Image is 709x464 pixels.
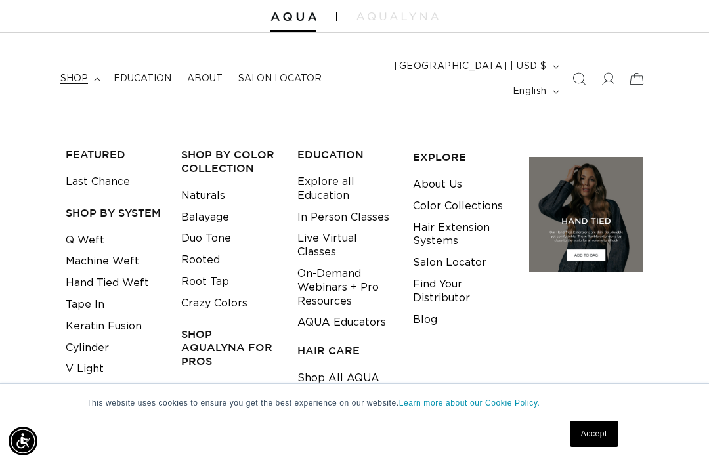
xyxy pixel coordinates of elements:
h3: SHOP BY SYSTEM [66,206,161,220]
h3: FEATURED [66,148,161,161]
a: Rooted [181,249,220,271]
h3: EXPLORE [413,150,508,164]
a: Find Your Distributor [413,274,508,309]
a: V Light [66,358,104,380]
a: Root Tap [181,271,229,293]
a: Crazy Colors [181,293,247,314]
a: Accept [570,421,618,447]
span: Salon Locator [238,73,322,85]
a: Salon Locator [413,252,486,274]
a: Ultra Narrow Clip in Extensions [181,378,276,413]
span: English [513,85,547,98]
a: In Person Classes [297,207,389,228]
a: Cylinder [66,337,109,359]
button: [GEOGRAPHIC_DATA] | USD $ [387,54,565,79]
a: Machine Weft [66,251,139,272]
a: Color Collections [413,196,503,217]
h3: HAIR CARE [297,344,393,358]
a: Salon Locator [230,65,330,93]
a: Live Virtual Classes [297,228,393,263]
span: shop [60,73,88,85]
img: Aqua Hair Extensions [270,12,316,22]
h3: EDUCATION [297,148,393,161]
a: Duo Tone [181,228,231,249]
a: Shop All AQUA Hair Care [297,368,393,403]
a: AQUA Educators [297,312,386,333]
summary: shop [53,65,106,93]
a: Education [106,65,179,93]
a: Tape In [66,294,104,316]
a: Balayage [181,207,229,228]
a: About [179,65,230,93]
button: English [505,79,565,104]
span: About [187,73,223,85]
h3: Shop by Color Collection [181,148,276,175]
a: On-Demand Webinars + Pro Resources [297,263,393,312]
a: Keratin Fusion [66,316,142,337]
a: Explore all Education [297,171,393,207]
a: About Us [413,174,462,196]
a: Learn more about our Cookie Policy. [399,398,540,408]
a: Hair Extension Systems [413,217,508,253]
summary: Search [565,64,593,93]
a: Naturals [181,185,225,207]
h3: Shop AquaLyna for Pros [181,327,276,368]
div: Accessibility Menu [9,427,37,455]
iframe: Chat Widget [643,401,709,464]
a: Q Weft [66,230,104,251]
span: [GEOGRAPHIC_DATA] | USD $ [395,60,547,74]
p: This website uses cookies to ensure you get the best experience on our website. [87,397,622,409]
span: Education [114,73,171,85]
a: Blog [413,309,437,331]
img: aqualyna.com [356,12,439,20]
a: Last Chance [66,171,130,193]
a: Hand Tied Weft [66,272,149,294]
